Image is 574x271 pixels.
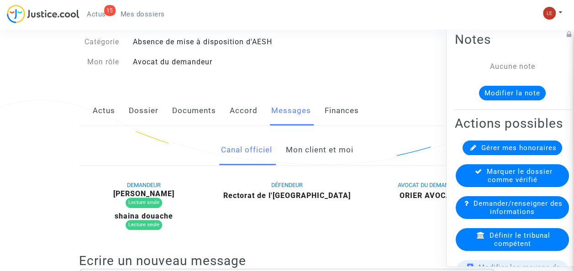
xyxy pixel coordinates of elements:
[479,86,546,100] button: Modifier la note
[271,96,311,126] a: Messages
[400,191,461,200] b: ORIER AVOCATS
[87,10,106,18] span: Actus
[129,96,158,126] a: Dossier
[79,7,113,21] a: 15Actus
[93,96,115,126] a: Actus
[285,135,353,165] a: Mon client et moi
[127,182,161,188] span: DEMANDEUR
[126,57,287,68] div: Avocat du demandeur
[469,61,556,72] div: Aucune note
[126,36,287,47] div: Absence de mise à disposition d'AESH
[113,189,174,198] b: [PERSON_NAME]
[121,10,165,18] span: Mes dossiers
[221,135,272,165] a: Canal officiel
[481,144,557,152] span: Gérer mes honoraires
[104,5,116,16] div: 15
[223,191,351,200] b: Rectorat de l'[GEOGRAPHIC_DATA]
[72,57,126,68] div: Mon rôle
[487,167,553,184] span: Marquer le dossier comme vérifié
[115,212,173,220] b: shaina douache
[79,253,495,269] h2: Ecrire un nouveau message
[490,231,550,248] span: Définir le tribunal compétent
[7,5,79,23] img: jc-logo.svg
[113,7,172,21] a: Mes dossiers
[126,198,162,208] div: Lecture seule
[172,96,216,126] a: Documents
[398,182,463,188] span: AVOCAT DU DEMANDEUR
[325,96,359,126] a: Finances
[455,31,570,47] h2: Notes
[474,199,563,216] span: Demander/renseigner des informations
[271,182,303,188] span: DÉFENDEUR
[230,96,258,126] a: Accord
[72,36,126,47] div: Catégorie
[455,115,570,131] h2: Actions possibles
[126,220,162,230] div: Lecture seule
[543,7,556,20] img: 7d989c7df380ac848c7da5f314e8ff03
